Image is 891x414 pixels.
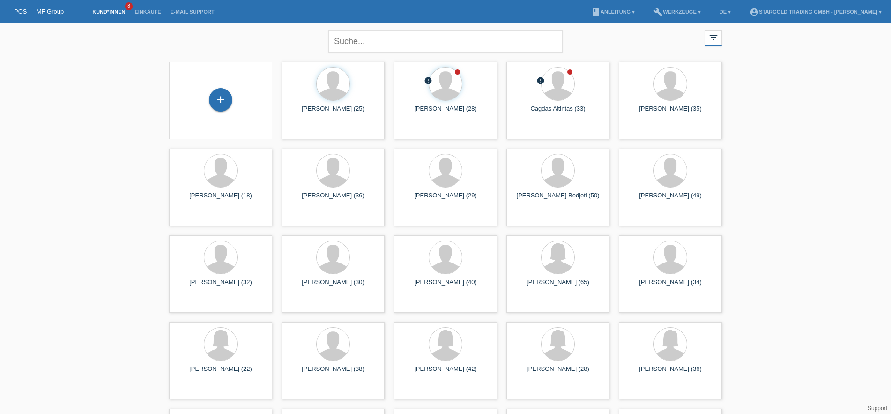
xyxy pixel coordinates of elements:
a: Kund*innen [88,9,130,15]
div: [PERSON_NAME] (36) [626,365,714,380]
div: [PERSON_NAME] Bedjeti (50) [514,192,602,207]
div: [PERSON_NAME] (28) [514,365,602,380]
a: POS — MF Group [14,8,64,15]
div: [PERSON_NAME] (40) [401,279,490,294]
div: Unbestätigt, in Bearbeitung [424,76,432,86]
a: Einkäufe [130,9,165,15]
input: Suche... [328,30,563,53]
i: build [653,8,663,17]
i: book [591,8,601,17]
div: Unbestätigt, in Bearbeitung [536,76,545,86]
div: [PERSON_NAME] (30) [289,279,377,294]
i: account_circle [750,8,759,17]
div: [PERSON_NAME] (32) [177,279,265,294]
div: Cagdas Altintas (33) [514,105,602,120]
a: E-Mail Support [166,9,219,15]
div: [PERSON_NAME] (22) [177,365,265,380]
div: [PERSON_NAME] (18) [177,192,265,207]
div: [PERSON_NAME] (28) [401,105,490,120]
div: [PERSON_NAME] (38) [289,365,377,380]
i: filter_list [708,32,719,43]
div: [PERSON_NAME] (34) [626,279,714,294]
div: [PERSON_NAME] (25) [289,105,377,120]
div: [PERSON_NAME] (36) [289,192,377,207]
a: bookAnleitung ▾ [587,9,639,15]
div: [PERSON_NAME] (65) [514,279,602,294]
div: Kund*in hinzufügen [209,92,232,108]
a: DE ▾ [715,9,735,15]
a: account_circleStargold Trading GmbH - [PERSON_NAME] ▾ [745,9,886,15]
a: buildWerkzeuge ▾ [649,9,705,15]
a: Support [868,405,887,412]
i: error [536,76,545,85]
div: [PERSON_NAME] (49) [626,192,714,207]
i: error [424,76,432,85]
div: [PERSON_NAME] (42) [401,365,490,380]
span: 8 [125,2,133,10]
div: [PERSON_NAME] (29) [401,192,490,207]
div: [PERSON_NAME] (35) [626,105,714,120]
